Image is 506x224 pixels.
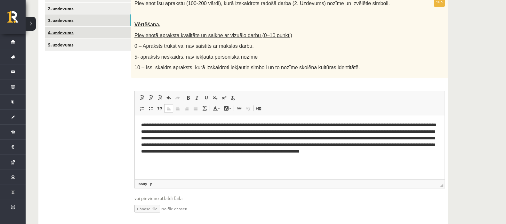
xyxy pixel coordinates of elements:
a: Fona krāsa [222,104,233,112]
a: Ievietot/noņemt numurētu sarakstu [137,104,146,112]
a: Saite (vadīšanas taustiņš+K) [235,104,244,112]
a: body elements [137,181,148,187]
span: Pievienot īsu aprakstu (100-200 vārdi), kurā izskaidrots radošā darba (2. Uzdevums) nozīme un izv... [134,1,390,6]
a: Pasvītrojums (vadīšanas taustiņš+U) [202,94,211,102]
a: 3. uzdevums [45,14,131,26]
a: 2. uzdevums [45,3,131,14]
a: Ievietot/noņemt sarakstu ar aizzīmēm [146,104,155,112]
a: Teksta krāsa [211,104,222,112]
span: Pievienotā apraksta kvalitāte un saikne ar vizuālo darbu (0–10 punkti) [134,33,292,38]
a: Apakšraksts [211,94,220,102]
span: Mērogot [440,184,443,187]
iframe: Bagātinātā teksta redaktors, wiswyg-editor-user-answer-47433873103880 [135,115,445,179]
a: Math [200,104,209,112]
span: Vērtēšana. [134,22,160,27]
span: 10 – Īss, skaidrs apraksts, kurā izskaidroti iekļautie simboli un to nozīme skolēna kultūras iden... [134,65,360,70]
span: 5- apraksts neskaidrs, nav iekļauta personiskā nozīme [134,54,258,60]
a: Izlīdzināt pa labi [182,104,191,112]
a: p elements [149,181,154,187]
a: Atcelt (vadīšanas taustiņš+Z) [164,94,173,102]
a: Izlīdzināt pa kreisi [164,104,173,112]
a: Rīgas 1. Tālmācības vidusskola [7,11,26,27]
a: Augšraksts [220,94,229,102]
a: Ievietot lapas pārtraukumu drukai [254,104,263,112]
a: 5. uzdevums [45,39,131,51]
a: Noņemt stilus [229,94,237,102]
a: Ievietot no Worda [155,94,164,102]
a: Izlīdzināt malas [191,104,200,112]
a: Treknraksts (vadīšanas taustiņš+B) [184,94,193,102]
a: Centrēti [173,104,182,112]
span: 0 – Apraksts trūkst vai nav saistīts ar mākslas darbu. [134,43,254,49]
a: Slīpraksts (vadīšanas taustiņš+I) [193,94,202,102]
span: vai pievieno atbildi failā [134,195,445,202]
a: 4. uzdevums [45,27,131,38]
a: Atkārtot (vadīšanas taustiņš+Y) [173,94,182,102]
a: Atsaistīt [244,104,253,112]
a: Ielīmēt (vadīšanas taustiņš+V) [137,94,146,102]
a: Ievietot kā vienkāršu tekstu (vadīšanas taustiņš+pārslēgšanas taustiņš+V) [146,94,155,102]
a: Bloka citāts [155,104,164,112]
